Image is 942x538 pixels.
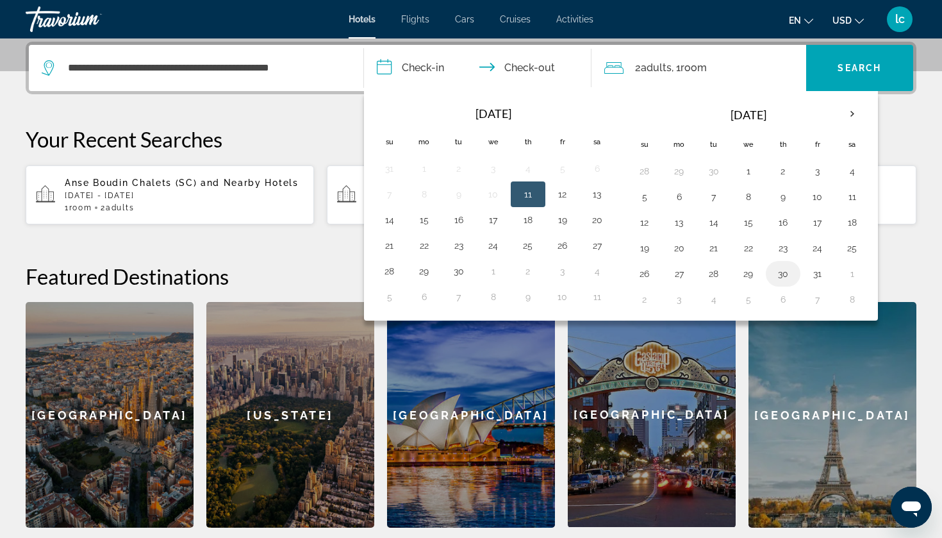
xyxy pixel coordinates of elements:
[807,265,828,283] button: Day 31
[832,15,852,26] span: USD
[832,11,864,29] button: Change currency
[842,265,863,283] button: Day 1
[587,185,607,203] button: Day 13
[634,265,655,283] button: Day 26
[364,45,591,91] button: Check in and out dates
[414,288,434,306] button: Day 6
[379,211,400,229] button: Day 14
[556,14,593,24] a: Activities
[401,14,429,24] span: Flights
[483,185,504,203] button: Day 10
[681,62,707,74] span: Room
[552,262,573,280] button: Day 3
[65,191,304,200] p: [DATE] - [DATE]
[773,290,793,308] button: Day 6
[69,203,92,212] span: Room
[483,262,504,280] button: Day 1
[379,185,400,203] button: Day 7
[773,188,793,206] button: Day 9
[201,178,299,188] span: and Nearby Hotels
[414,160,434,178] button: Day 1
[518,211,538,229] button: Day 18
[842,188,863,206] button: Day 11
[587,262,607,280] button: Day 4
[738,290,759,308] button: Day 5
[641,62,672,74] span: Adults
[806,45,914,91] button: Search
[634,214,655,231] button: Day 12
[518,262,538,280] button: Day 2
[552,237,573,255] button: Day 26
[591,45,806,91] button: Travelers: 2 adults, 0 children
[773,214,793,231] button: Day 16
[807,188,828,206] button: Day 10
[387,302,555,528] a: [GEOGRAPHIC_DATA]
[587,160,607,178] button: Day 6
[379,160,400,178] button: Day 31
[704,290,724,308] button: Day 4
[587,288,607,306] button: Day 11
[552,160,573,178] button: Day 5
[26,3,154,36] a: Travorium
[773,239,793,257] button: Day 23
[669,162,690,180] button: Day 29
[842,239,863,257] button: Day 25
[518,237,538,255] button: Day 25
[662,99,835,130] th: [DATE]
[379,262,400,280] button: Day 28
[838,63,881,73] span: Search
[349,14,376,24] span: Hotels
[789,11,813,29] button: Change language
[206,302,374,528] a: [US_STATE]
[669,265,690,283] button: Day 27
[634,188,655,206] button: Day 5
[773,162,793,180] button: Day 2
[483,288,504,306] button: Day 8
[101,203,134,212] span: 2
[883,6,916,33] button: User Menu
[773,265,793,283] button: Day 30
[789,15,801,26] span: en
[807,214,828,231] button: Day 17
[704,188,724,206] button: Day 7
[587,211,607,229] button: Day 20
[65,203,92,212] span: 1
[835,99,870,129] button: Next month
[518,160,538,178] button: Day 4
[414,237,434,255] button: Day 22
[518,288,538,306] button: Day 9
[568,302,736,528] a: [GEOGRAPHIC_DATA]
[26,126,916,152] p: Your Recent Searches
[748,302,916,528] a: [GEOGRAPHIC_DATA]
[842,290,863,308] button: Day 8
[552,288,573,306] button: Day 10
[672,59,707,77] span: , 1
[449,262,469,280] button: Day 30
[704,239,724,257] button: Day 21
[26,302,194,528] a: [GEOGRAPHIC_DATA]
[704,214,724,231] button: Day 14
[552,185,573,203] button: Day 12
[895,13,905,26] span: lc
[552,211,573,229] button: Day 19
[379,237,400,255] button: Day 21
[414,211,434,229] button: Day 15
[483,211,504,229] button: Day 17
[842,214,863,231] button: Day 18
[842,162,863,180] button: Day 4
[449,288,469,306] button: Day 7
[500,14,531,24] a: Cruises
[669,239,690,257] button: Day 20
[449,211,469,229] button: Day 16
[704,162,724,180] button: Day 30
[414,262,434,280] button: Day 29
[449,237,469,255] button: Day 23
[807,239,828,257] button: Day 24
